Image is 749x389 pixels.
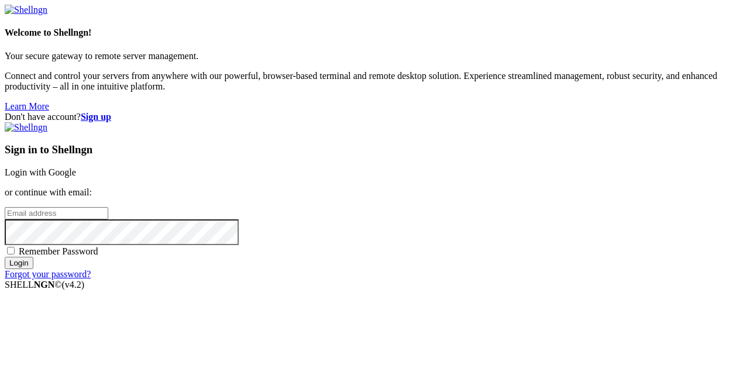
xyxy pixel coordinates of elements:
span: Remember Password [19,246,98,256]
a: Forgot your password? [5,269,91,279]
p: Connect and control your servers from anywhere with our powerful, browser-based terminal and remo... [5,71,744,92]
h4: Welcome to Shellngn! [5,27,744,38]
img: Shellngn [5,122,47,133]
a: Learn More [5,101,49,111]
input: Remember Password [7,247,15,254]
p: Your secure gateway to remote server management. [5,51,744,61]
a: Sign up [81,112,111,122]
input: Email address [5,207,108,219]
p: or continue with email: [5,187,744,198]
span: 4.2.0 [62,280,85,290]
div: Don't have account? [5,112,744,122]
h3: Sign in to Shellngn [5,143,744,156]
img: Shellngn [5,5,47,15]
b: NGN [34,280,55,290]
input: Login [5,257,33,269]
a: Login with Google [5,167,76,177]
span: SHELL © [5,280,84,290]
